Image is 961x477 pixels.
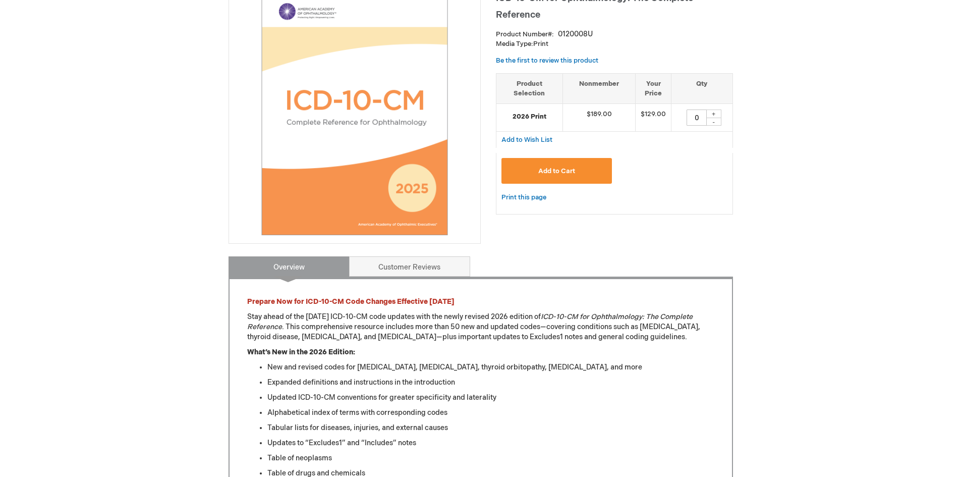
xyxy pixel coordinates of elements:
th: Your Price [636,73,671,103]
div: 0120008U [558,29,593,39]
li: Updates to “Excludes1” and “Includes” notes [267,438,714,448]
span: Add to Wish List [501,136,552,144]
li: Tabular lists for diseases, injuries, and external causes [267,423,714,433]
th: Nonmember [563,73,636,103]
strong: What’s New in the 2026 Edition: [247,348,355,356]
span: Add to Cart [538,167,575,175]
li: Updated ICD-10-CM conventions for greater specificity and laterality [267,393,714,403]
td: $189.00 [563,104,636,132]
p: Print [496,39,733,49]
em: ICD-10-CM for Ophthalmology: The Complete Reference [247,312,693,331]
strong: Media Type: [496,40,533,48]
div: - [706,118,721,126]
li: Alphabetical index of terms with corresponding codes [267,408,714,418]
a: Overview [229,256,350,277]
a: Customer Reviews [349,256,470,277]
input: Qty [687,110,707,126]
a: Be the first to review this product [496,57,598,65]
strong: Product Number [496,30,554,38]
li: Table of neoplasms [267,453,714,463]
td: $129.00 [636,104,671,132]
th: Qty [671,73,732,103]
li: New and revised codes for [MEDICAL_DATA], [MEDICAL_DATA], thyroid orbitopathy, [MEDICAL_DATA], an... [267,362,714,373]
a: Add to Wish List [501,135,552,144]
div: + [706,110,721,118]
strong: Prepare Now for ICD-10-CM Code Changes Effective [DATE] [247,297,455,306]
th: Product Selection [496,73,563,103]
a: Print this page [501,191,546,204]
p: Stay ahead of the [DATE] ICD-10-CM code updates with the newly revised 2026 edition of . This com... [247,312,714,342]
button: Add to Cart [501,158,612,184]
li: Expanded definitions and instructions in the introduction [267,378,714,388]
strong: 2026 Print [501,112,558,122]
